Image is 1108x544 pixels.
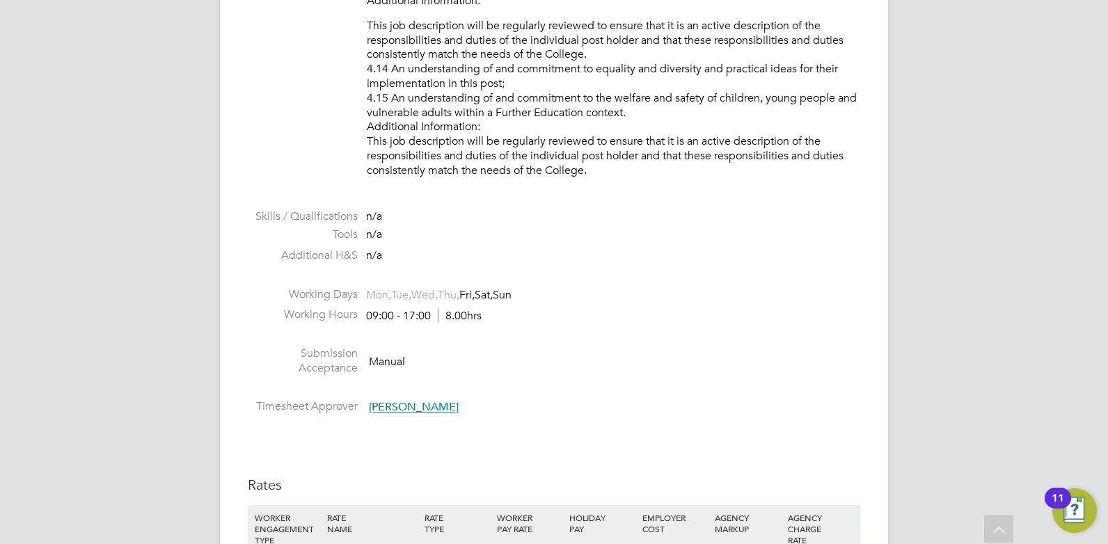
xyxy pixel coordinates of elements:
[438,309,482,323] span: 8.00hrs
[248,287,358,302] label: Working Days
[438,288,459,302] span: Thu,
[493,505,566,541] div: WORKER PAY RATE
[421,505,493,541] div: RATE TYPE
[248,476,860,494] h3: Rates
[411,288,438,302] span: Wed,
[459,288,475,302] span: Fri,
[1052,488,1097,533] button: Open Resource Center, 11 new notifications
[248,346,358,376] label: Submission Acceptance
[391,288,411,302] span: Tue,
[367,19,860,178] p: This job description will be regularly reviewed to ensure that it is an active description of the...
[366,288,391,302] span: Mon,
[639,505,711,541] div: EMPLOYER COST
[1052,498,1064,516] div: 11
[366,209,382,223] span: n/a
[369,355,405,369] span: Manual
[366,227,382,241] span: n/a
[369,401,459,415] span: [PERSON_NAME]
[324,505,420,541] div: RATE NAME
[248,209,358,224] label: Skills / Qualifications
[366,309,482,323] div: 09:00 - 17:00
[248,227,358,242] label: Tools
[493,288,512,302] span: Sun
[248,248,358,263] label: Additional H&S
[248,399,358,414] label: Timesheet Approver
[366,248,382,262] span: n/a
[711,505,784,541] div: AGENCY MARKUP
[566,505,638,541] div: HOLIDAY PAY
[248,307,358,322] label: Working Hours
[475,288,493,302] span: Sat,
